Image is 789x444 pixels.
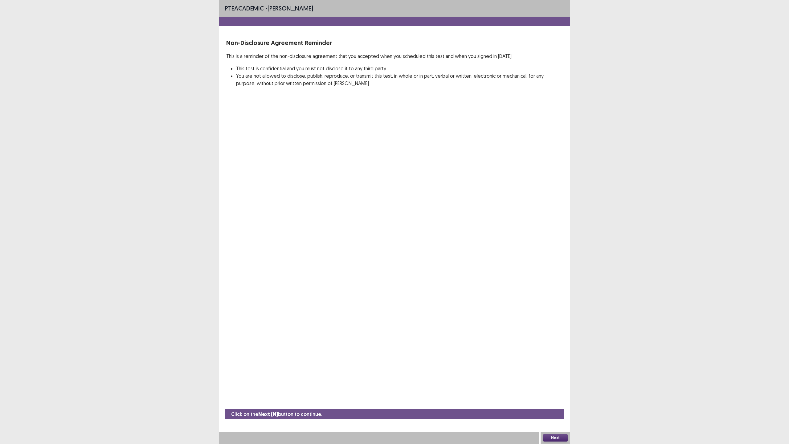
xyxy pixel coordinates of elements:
[258,411,278,417] strong: Next (N)
[226,38,563,47] p: Non-Disclosure Agreement Reminder
[543,434,568,442] button: Next
[226,52,563,60] p: This is a reminder of the non-disclosure agreement that you accepted when you scheduled this test...
[236,65,563,72] li: This test is confidential and you must not disclose it to any third party
[231,410,322,418] p: Click on the button to continue.
[225,4,264,12] span: PTE academic
[225,4,313,13] p: - [PERSON_NAME]
[236,72,563,87] li: You are not allowed to disclose, publish, reproduce, or transmit this test, in whole or in part, ...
